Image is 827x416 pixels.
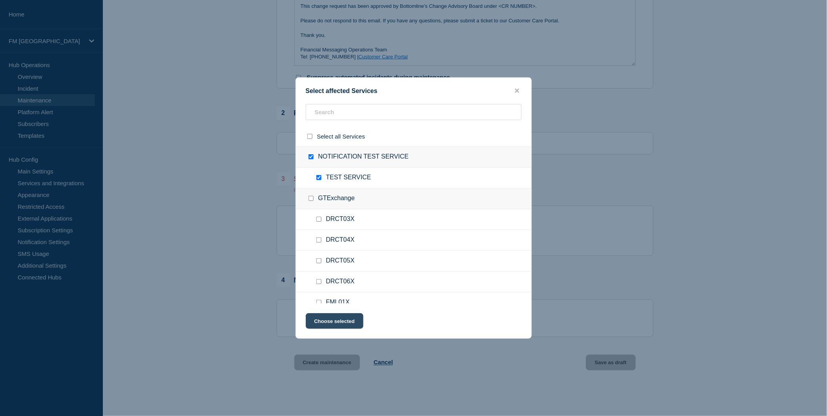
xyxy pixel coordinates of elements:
input: DRCT03X checkbox [316,217,321,222]
div: NOTIFICATION TEST SERVICE [296,146,531,168]
span: FML01X [326,299,350,307]
input: DRCT06X checkbox [316,279,321,284]
input: DRCT05X checkbox [316,258,321,263]
button: Choose selected [306,313,363,329]
input: TEST SERVICE checkbox [316,175,321,180]
span: TEST SERVICE [326,174,371,182]
div: GTExchange [296,188,531,209]
input: NOTIFICATION TEST SERVICE checkbox [309,154,314,159]
span: Select all Services [317,133,365,140]
div: Select affected Services [296,87,531,95]
button: close button [513,87,522,95]
span: DRCT04X [326,236,355,244]
input: FML01X checkbox [316,300,321,305]
span: DRCT03X [326,215,355,223]
input: GTExchange checkbox [309,196,314,201]
input: Search [306,104,522,120]
span: DRCT05X [326,257,355,265]
input: DRCT04X checkbox [316,237,321,243]
input: select all checkbox [307,134,312,139]
span: DRCT06X [326,278,355,286]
